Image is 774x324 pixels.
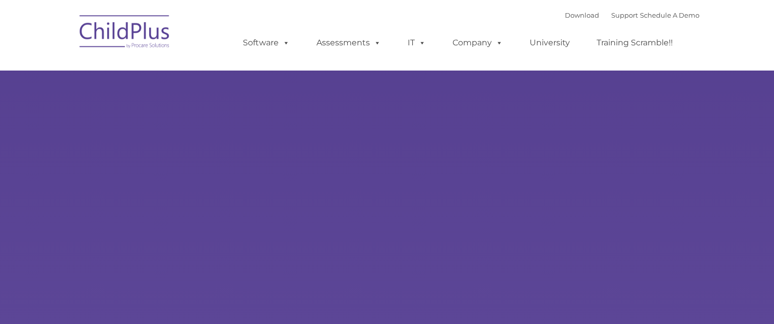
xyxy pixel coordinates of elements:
[565,11,699,19] font: |
[565,11,599,19] a: Download
[520,33,580,53] a: University
[233,33,300,53] a: Software
[398,33,436,53] a: IT
[306,33,391,53] a: Assessments
[442,33,513,53] a: Company
[611,11,638,19] a: Support
[75,8,175,58] img: ChildPlus by Procare Solutions
[640,11,699,19] a: Schedule A Demo
[587,33,683,53] a: Training Scramble!!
